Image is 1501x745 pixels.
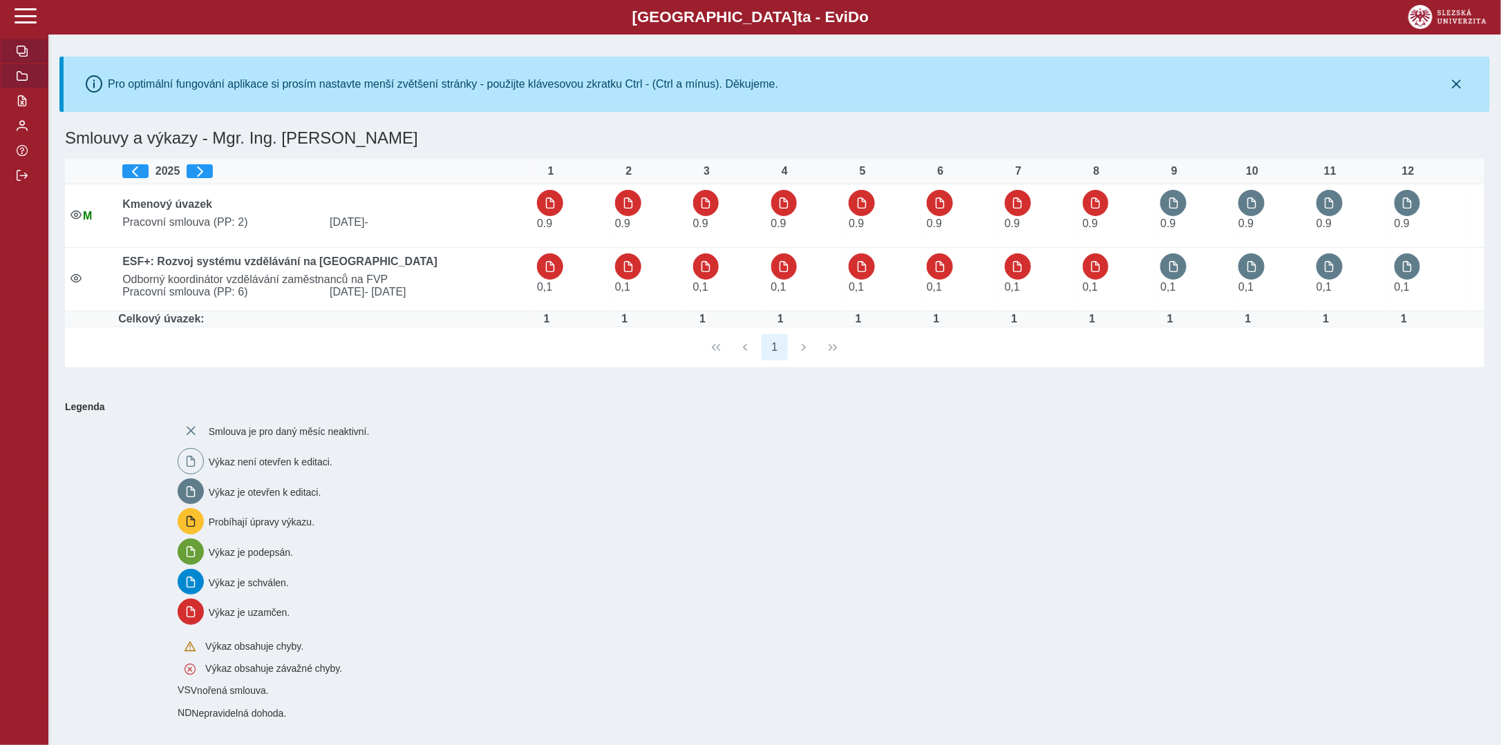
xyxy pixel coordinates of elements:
span: Smlouva je pro daný měsíc neaktivní. [209,427,370,438]
div: 7 [1005,165,1032,177]
td: Celkový úvazek: [117,311,531,327]
span: Výkaz obsahuje závažné chyby. [205,663,342,674]
span: o [860,8,869,26]
div: Úvazek : 8 h / den. 40 h / týden. [1001,313,1028,325]
div: Úvazek : 8 h / den. 40 h / týden. [1390,313,1418,325]
span: Pracovní smlouva (PP: 6) [117,286,324,298]
span: Úvazek : 0,8 h / den. 4 h / týden. [849,281,864,293]
div: 5 [849,165,876,177]
span: Úvazek : 0,8 h / den. 4 h / týden. [693,281,708,293]
span: Pracovní smlouva (PP: 2) [117,216,324,229]
span: - [365,216,368,228]
span: Úvazek : 7,2 h / den. 36 h / týden. [1316,217,1332,229]
span: Úvazek : 0,8 h / den. 4 h / týden. [771,281,786,293]
div: Úvazek : 8 h / den. 40 h / týden. [767,313,795,325]
span: Úvazek : 7,2 h / den. 36 h / týden. [927,217,942,229]
span: Úvazek : 7,2 h / den. 36 h / týden. [849,217,864,229]
span: Výkaz je podepsán. [209,548,293,559]
div: 3 [693,165,721,177]
span: Odborný koordinátor vzdělávání zaměstnanců na FVP [117,273,531,286]
b: [GEOGRAPHIC_DATA] a - Evi [41,8,1460,26]
span: Probíhají úpravy výkazu. [209,517,314,528]
div: 12 [1395,165,1422,177]
span: [DATE] [324,216,531,229]
span: Úvazek : 7,2 h / den. 36 h / týden. [537,217,552,229]
div: Úvazek : 8 h / den. 40 h / týden. [844,313,872,325]
span: Úvazek : 7,2 h / den. 36 h / týden. [693,217,708,229]
div: 10 [1238,165,1266,177]
span: Nepravidelná dohoda. [191,708,286,719]
span: t [797,8,802,26]
span: - [DATE] [365,286,406,298]
span: Výkaz není otevřen k editaci. [209,457,332,468]
span: Úvazek : 0,8 h / den. 4 h / týden. [1005,281,1020,293]
span: Výkaz je uzamčen. [209,608,290,619]
div: 11 [1316,165,1344,177]
span: Úvazek : 7,2 h / den. 36 h / týden. [1238,217,1254,229]
i: Smlouva je aktivní [70,273,82,284]
div: 4 [771,165,799,177]
span: Úvazek : 7,2 h / den. 36 h / týden. [615,217,630,229]
span: Úvazek : 0,8 h / den. 4 h / týden. [1316,281,1332,293]
div: 9 [1160,165,1188,177]
span: Úvazek : 7,2 h / den. 36 h / týden. [1005,217,1020,229]
div: 8 [1083,165,1111,177]
i: Smlouva je aktivní [70,209,82,220]
button: 1 [762,334,788,360]
span: Výkaz je otevřen k editaci. [209,487,321,498]
div: Úvazek : 8 h / den. 40 h / týden. [923,313,950,325]
b: ESF+: Rozvoj systému vzdělávání na [GEOGRAPHIC_DATA] [122,255,437,267]
div: Úvazek : 8 h / den. 40 h / týden. [533,313,560,325]
span: D [848,8,859,26]
span: Údaje souhlasí s údaji v Magionu [83,210,92,222]
span: Úvazek : 7,2 h / den. 36 h / týden. [1083,217,1098,229]
div: Úvazek : 8 h / den. 40 h / týden. [1079,313,1106,325]
div: Úvazek : 8 h / den. 40 h / týden. [1312,313,1340,325]
div: Úvazek : 8 h / den. 40 h / týden. [689,313,717,325]
div: Úvazek : 8 h / den. 40 h / týden. [1234,313,1262,325]
span: Úvazek : 0,8 h / den. 4 h / týden. [927,281,942,293]
div: Úvazek : 8 h / den. 40 h / týden. [1156,313,1184,325]
span: Úvazek : 7,2 h / den. 36 h / týden. [1160,217,1176,229]
span: Smlouva vnořená do kmene [178,707,191,718]
div: 6 [927,165,954,177]
span: Úvazek : 0,8 h / den. 4 h / týden. [1395,281,1410,293]
h1: Smlouvy a výkazy - Mgr. Ing. [PERSON_NAME] [59,123,1252,153]
span: Úvazek : 0,8 h / den. 4 h / týden. [1160,281,1176,293]
span: Výkaz je schválen. [209,577,289,588]
div: 1 [537,165,565,177]
span: Smlouva vnořená do kmene [178,684,191,695]
span: Vnořená smlouva. [191,685,269,696]
span: Úvazek : 0,8 h / den. 4 h / týden. [1083,281,1098,293]
div: 2 [615,165,643,177]
div: Pro optimální fungování aplikace si prosím nastavte menší zvětšení stránky - použijte klávesovou ... [108,78,778,90]
span: Výkaz obsahuje chyby. [205,641,303,652]
b: Kmenový úvazek [122,198,212,210]
img: logo_web_su.png [1408,5,1486,29]
span: Úvazek : 0,8 h / den. 4 h / týden. [537,281,552,293]
div: Úvazek : 8 h / den. 40 h / týden. [611,313,639,325]
span: [DATE] [324,286,531,298]
div: 2025 [122,164,526,178]
span: Úvazek : 7,2 h / den. 36 h / týden. [1395,217,1410,229]
span: Úvazek : 7,2 h / den. 36 h / týden. [771,217,786,229]
span: Úvazek : 0,8 h / den. 4 h / týden. [1238,281,1254,293]
span: Úvazek : 0,8 h / den. 4 h / týden. [615,281,630,293]
b: Legenda [59,396,1479,418]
